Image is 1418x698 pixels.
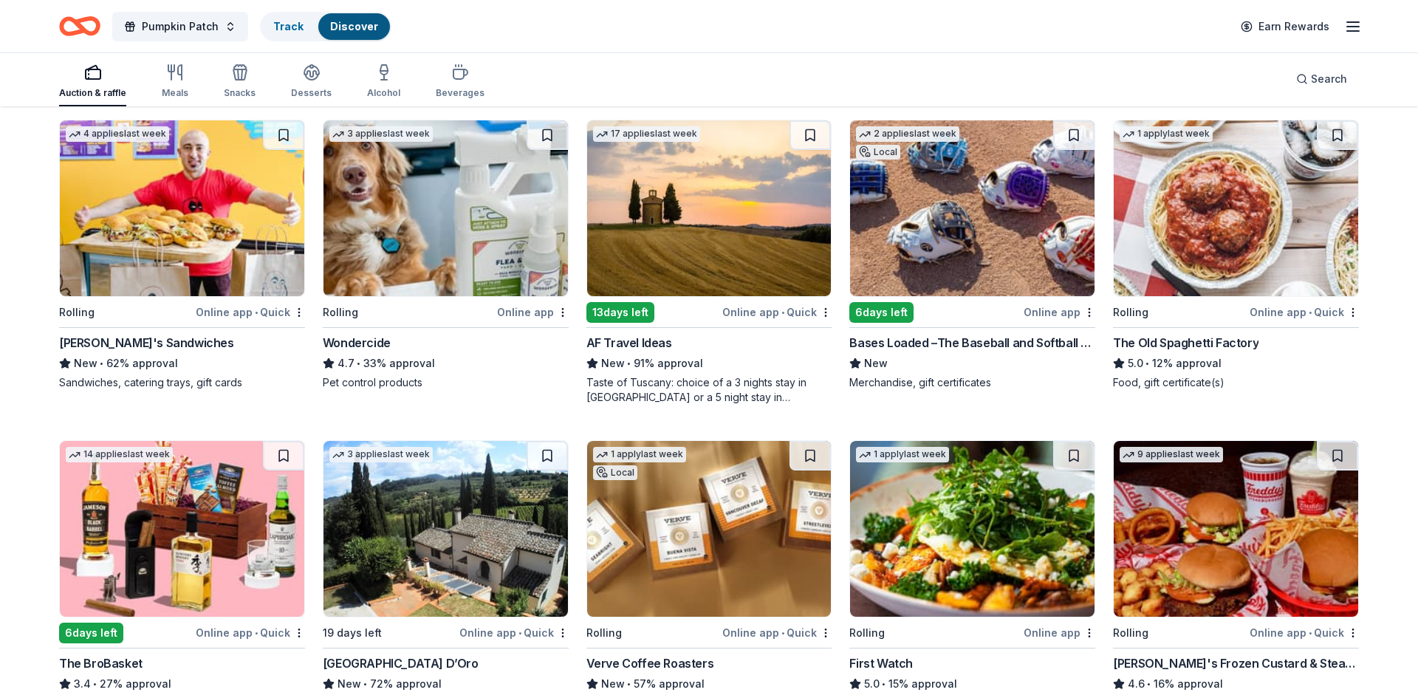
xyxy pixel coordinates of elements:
div: Rolling [849,624,885,642]
div: Rolling [586,624,622,642]
a: Earn Rewards [1232,13,1338,40]
span: • [1148,678,1151,690]
div: 91% approval [586,355,832,372]
div: Online app [1024,623,1095,642]
img: Image for Freddy's Frozen Custard & Steakburgers [1114,441,1358,617]
span: 5.0 [864,675,880,693]
span: Search [1311,70,1347,88]
div: 33% approval [323,355,569,372]
span: • [781,627,784,639]
div: Rolling [1113,624,1148,642]
div: Online app Quick [1250,623,1359,642]
img: Image for AF Travel Ideas [587,120,832,296]
a: Track [273,20,304,32]
span: • [363,678,367,690]
span: New [338,675,361,693]
div: 14 applies last week [66,447,173,462]
div: Online app Quick [196,303,305,321]
div: Food, gift certificate(s) [1113,375,1359,390]
div: Bases Loaded –The Baseball and Softball Superstore [849,334,1095,352]
div: 62% approval [59,355,305,372]
span: • [627,678,631,690]
a: Image for Wondercide3 applieslast weekRollingOnline appWondercide4.7•33% approvalPet control prod... [323,120,569,390]
img: Image for Wondercide [323,120,568,296]
span: New [74,355,97,372]
div: The BroBasket [59,654,143,672]
span: 4.7 [338,355,354,372]
div: Online app Quick [722,303,832,321]
div: Online app Quick [459,623,569,642]
button: Desserts [291,58,332,106]
button: Snacks [224,58,256,106]
span: • [1309,307,1312,318]
img: Image for First Watch [850,441,1095,617]
div: 16% approval [1113,675,1359,693]
div: 57% approval [586,675,832,693]
div: [PERSON_NAME]'s Frozen Custard & Steakburgers [1113,654,1359,672]
span: 5.0 [1128,355,1143,372]
button: TrackDiscover [260,12,391,41]
div: Snacks [224,87,256,99]
button: Auction & raffle [59,58,126,106]
span: • [781,307,784,318]
span: • [883,678,886,690]
button: Pumpkin Patch [112,12,248,41]
span: • [100,357,103,369]
img: Image for Villa Sogni D’Oro [323,441,568,617]
div: 3 applies last week [329,447,433,462]
div: 19 days left [323,624,382,642]
a: Image for Bases Loaded –The Baseball and Softball Superstore2 applieslast weekLocal6days leftOnli... [849,120,1095,390]
div: Taste of Tuscany: choice of a 3 nights stay in [GEOGRAPHIC_DATA] or a 5 night stay in [GEOGRAPHIC... [586,375,832,405]
div: Online app Quick [722,623,832,642]
div: 6 days left [849,302,914,323]
div: Wondercide [323,334,391,352]
a: Image for Ike's Sandwiches4 applieslast weekRollingOnline app•Quick[PERSON_NAME]'s SandwichesNew•... [59,120,305,390]
span: • [357,357,360,369]
span: New [601,355,625,372]
div: 1 apply last week [1120,126,1213,142]
a: Home [59,9,100,44]
div: 1 apply last week [593,447,686,462]
span: 4.6 [1128,675,1145,693]
span: Pumpkin Patch [142,18,219,35]
div: Online app Quick [196,623,305,642]
div: First Watch [849,654,913,672]
span: • [627,357,631,369]
div: Local [856,145,900,160]
div: Desserts [291,87,332,99]
img: Image for Bases Loaded –The Baseball and Softball Superstore [850,120,1095,296]
div: 1 apply last week [856,447,949,462]
div: Online app Quick [1250,303,1359,321]
div: 15% approval [849,675,1095,693]
div: 12% approval [1113,355,1359,372]
div: 3 applies last week [329,126,433,142]
div: [PERSON_NAME]'s Sandwiches [59,334,234,352]
div: Verve Coffee Roasters [586,654,714,672]
div: Sandwiches, catering trays, gift cards [59,375,305,390]
div: Beverages [436,87,484,99]
button: Beverages [436,58,484,106]
a: Image for AF Travel Ideas17 applieslast week13days leftOnline app•QuickAF Travel IdeasNew•91% app... [586,120,832,405]
span: • [255,627,258,639]
a: Discover [330,20,378,32]
span: • [518,627,521,639]
span: 3.4 [74,675,91,693]
span: • [1146,357,1150,369]
div: 9 applies last week [1120,447,1223,462]
div: [GEOGRAPHIC_DATA] D’Oro [323,654,479,672]
div: 72% approval [323,675,569,693]
span: • [93,678,97,690]
div: Meals [162,87,188,99]
div: Merchandise, gift certificates [849,375,1095,390]
button: Meals [162,58,188,106]
a: Image for The Old Spaghetti Factory1 applylast weekRollingOnline app•QuickThe Old Spaghetti Facto... [1113,120,1359,390]
div: Rolling [1113,304,1148,321]
div: Online app [497,303,569,321]
img: Image for The BroBasket [60,441,304,617]
div: Rolling [323,304,358,321]
img: Image for Ike's Sandwiches [60,120,304,296]
div: 17 applies last week [593,126,700,142]
div: Local [593,465,637,480]
div: Online app [1024,303,1095,321]
div: 4 applies last week [66,126,169,142]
